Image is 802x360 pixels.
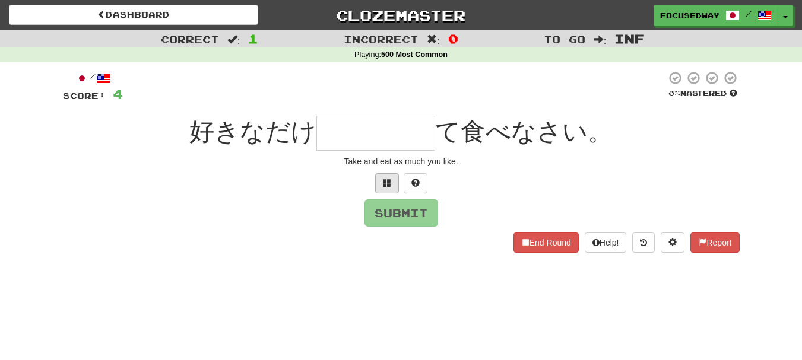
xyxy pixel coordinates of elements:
[668,88,680,98] span: 0 %
[9,5,258,25] a: Dashboard
[654,5,778,26] a: FocusedWay /
[161,33,219,45] span: Correct
[63,71,123,85] div: /
[632,232,655,253] button: Round history (alt+y)
[435,117,613,145] span: て食べなさい。
[427,34,440,44] span: :
[594,34,607,44] span: :
[63,155,740,167] div: Take and eat as much you like.
[585,232,627,253] button: Help!
[448,31,458,46] span: 0
[276,5,525,26] a: Clozemaster
[690,232,739,253] button: Report
[375,173,399,193] button: Switch sentence to multiple choice alt+p
[614,31,645,46] span: Inf
[364,199,438,227] button: Submit
[404,173,427,193] button: Single letter hint - you only get 1 per sentence and score half the points! alt+h
[746,9,752,18] span: /
[248,31,258,46] span: 1
[666,88,740,99] div: Mastered
[113,87,123,101] span: 4
[660,10,719,21] span: FocusedWay
[189,117,316,145] span: 好きなだけ
[513,232,579,253] button: End Round
[344,33,419,45] span: Incorrect
[63,91,106,101] span: Score:
[227,34,240,44] span: :
[544,33,585,45] span: To go
[381,50,448,59] strong: 500 Most Common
